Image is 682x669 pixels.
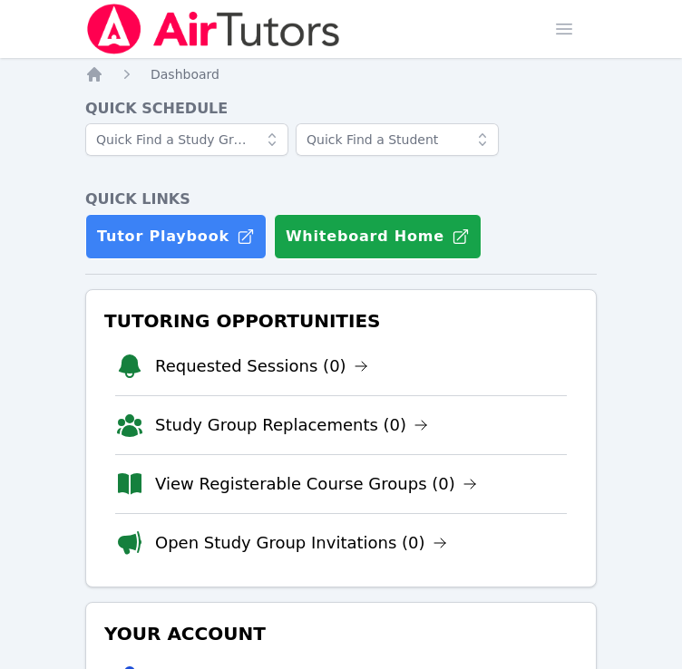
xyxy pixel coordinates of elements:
[101,617,581,650] h3: Your Account
[155,530,447,556] a: Open Study Group Invitations (0)
[85,98,597,120] h4: Quick Schedule
[155,471,477,497] a: View Registerable Course Groups (0)
[85,123,288,156] input: Quick Find a Study Group
[296,123,499,156] input: Quick Find a Student
[85,214,267,259] a: Tutor Playbook
[85,4,342,54] img: Air Tutors
[155,354,368,379] a: Requested Sessions (0)
[85,189,597,210] h4: Quick Links
[85,65,597,83] nav: Breadcrumb
[274,214,482,259] button: Whiteboard Home
[151,65,219,83] a: Dashboard
[151,67,219,82] span: Dashboard
[101,305,581,337] h3: Tutoring Opportunities
[155,412,428,438] a: Study Group Replacements (0)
